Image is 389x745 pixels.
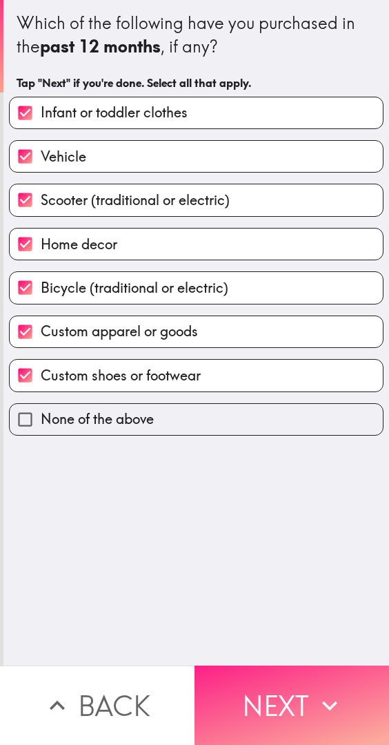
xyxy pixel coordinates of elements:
[41,235,117,254] span: Home decor
[41,322,198,341] span: Custom apparel or goods
[41,103,188,122] span: Infant or toddler clothes
[10,360,383,391] button: Custom shoes or footwear
[41,278,228,298] span: Bicycle (traditional or electric)
[40,36,161,57] b: past 12 months
[10,229,383,260] button: Home decor
[10,272,383,303] button: Bicycle (traditional or electric)
[41,409,154,429] span: None of the above
[41,191,230,210] span: Scooter (traditional or electric)
[41,147,86,166] span: Vehicle
[41,366,201,385] span: Custom shoes or footwear
[17,12,376,58] div: Which of the following have you purchased in the , if any?
[10,404,383,435] button: None of the above
[10,316,383,347] button: Custom apparel or goods
[17,75,376,90] h6: Tap "Next" if you're done. Select all that apply.
[10,141,383,172] button: Vehicle
[10,184,383,215] button: Scooter (traditional or electric)
[10,97,383,128] button: Infant or toddler clothes
[194,666,389,745] button: Next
